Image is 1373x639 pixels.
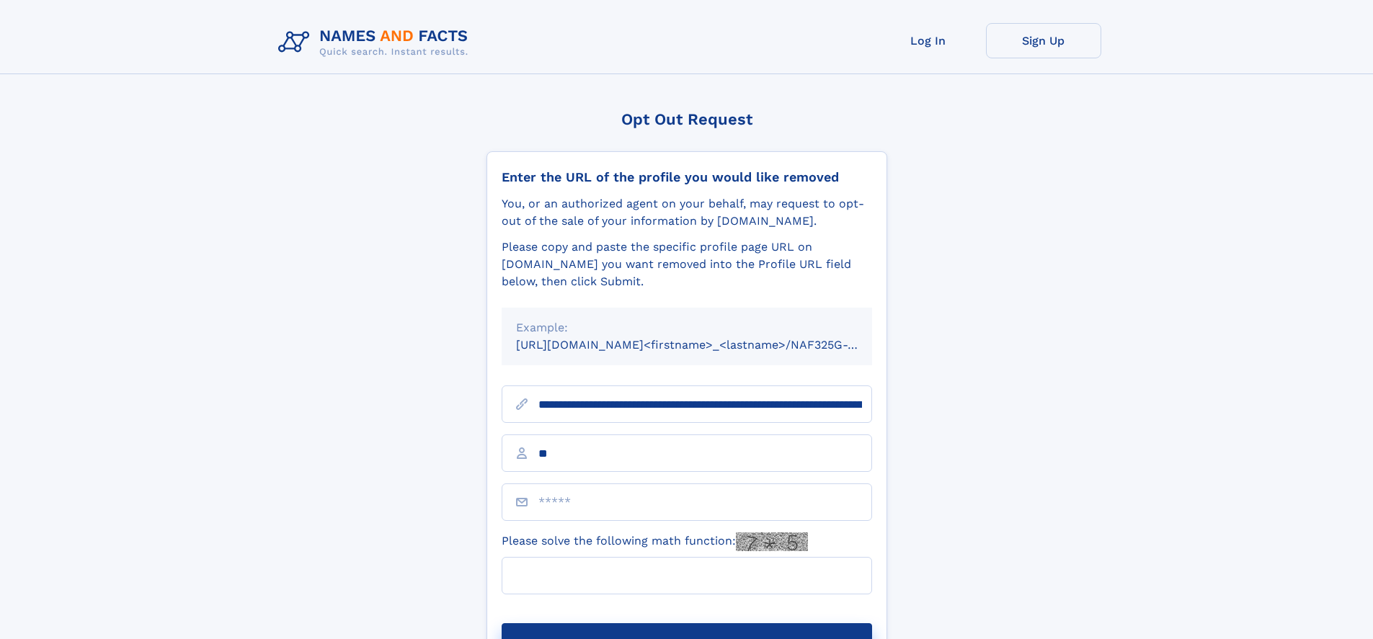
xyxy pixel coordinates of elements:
[502,238,872,290] div: Please copy and paste the specific profile page URL on [DOMAIN_NAME] you want removed into the Pr...
[516,338,899,352] small: [URL][DOMAIN_NAME]<firstname>_<lastname>/NAF325G-xxxxxxxx
[516,319,858,336] div: Example:
[502,169,872,185] div: Enter the URL of the profile you would like removed
[986,23,1101,58] a: Sign Up
[871,23,986,58] a: Log In
[486,110,887,128] div: Opt Out Request
[272,23,480,62] img: Logo Names and Facts
[502,195,872,230] div: You, or an authorized agent on your behalf, may request to opt-out of the sale of your informatio...
[502,532,808,551] label: Please solve the following math function:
